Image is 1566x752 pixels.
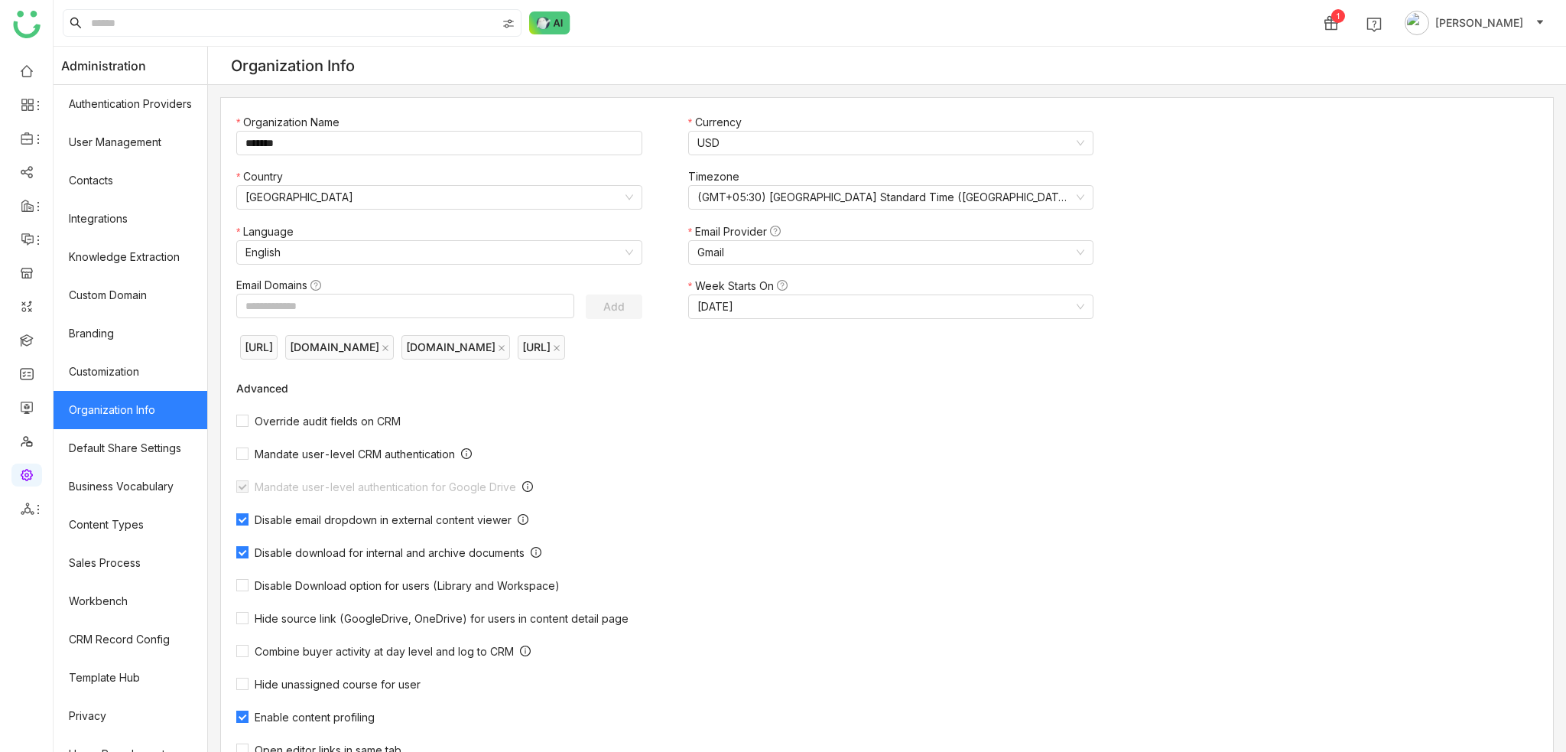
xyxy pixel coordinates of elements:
span: Hide source link (GoogleDrive, OneDrive) for users in content detail page [249,612,635,625]
span: Disable Download option for users (Library and Workspace) [249,579,566,592]
span: Enable content profiling [249,711,381,724]
nz-tag: [URL] [240,335,278,360]
div: Organization Info [231,57,355,75]
label: Country [236,168,291,185]
a: Template Hub [54,659,207,697]
button: [PERSON_NAME] [1402,11,1548,35]
label: Language [236,223,301,240]
img: logo [13,11,41,38]
span: [PERSON_NAME] [1435,15,1523,31]
div: Advanced [236,382,1138,395]
nz-select-item: (GMT+05:30) India Standard Time (Asia/Kolkata) [697,186,1085,209]
img: avatar [1405,11,1429,35]
img: search-type.svg [502,18,515,30]
span: Override audit fields on CRM [249,415,407,428]
a: Customization [54,353,207,391]
span: Disable email dropdown in external content viewer [249,513,518,526]
a: Authentication Providers [54,85,207,123]
div: 1 [1331,9,1345,23]
label: Currency [688,114,749,131]
a: Knowledge Extraction [54,238,207,276]
a: Workbench [54,582,207,620]
a: Organization Info [54,391,207,429]
a: Default Share Settings [54,429,207,467]
label: Email Provider [688,223,788,240]
a: CRM Record Config [54,620,207,659]
a: Integrations [54,200,207,238]
a: Business Vocabulary [54,467,207,506]
a: Branding [54,314,207,353]
nz-select-item: United States [245,186,633,209]
label: Week Starts On [688,278,795,295]
a: Privacy [54,697,207,735]
span: Mandate user-level CRM authentication [249,448,461,461]
a: Custom Domain [54,276,207,314]
button: Add [586,295,642,319]
nz-select-item: Monday [697,295,1085,318]
nz-select-item: USD [697,132,1085,155]
span: Disable download for internal and archive documents [249,546,531,559]
label: Organization Name [236,114,347,131]
nz-tag: [DOMAIN_NAME] [401,335,510,360]
img: ask-buddy-normal.svg [529,11,570,34]
nz-select-item: English [245,241,633,264]
a: Sales Process [54,544,207,582]
nz-tag: [DOMAIN_NAME] [285,335,394,360]
label: Timezone [688,168,747,185]
label: Email Domains [236,277,329,294]
a: User Management [54,123,207,161]
a: Content Types [54,506,207,544]
span: Administration [61,47,146,85]
nz-tag: [URL] [518,335,565,360]
span: Combine buyer activity at day level and log to CRM [249,645,520,658]
a: Contacts [54,161,207,200]
span: Hide unassigned course for user [249,678,427,691]
img: help.svg [1366,17,1382,32]
nz-select-item: Gmail [697,241,1085,264]
span: Mandate user-level authentication for Google Drive [249,480,522,493]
